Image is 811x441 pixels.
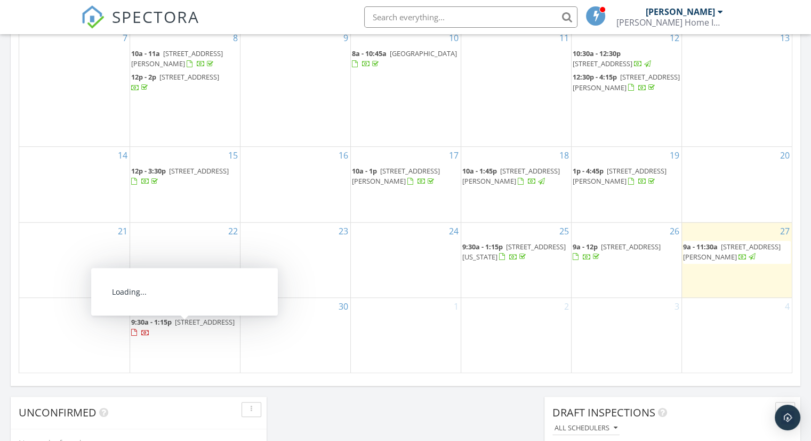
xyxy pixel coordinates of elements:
[350,146,461,222] td: Go to September 17, 2025
[462,242,566,262] a: 9:30a - 1:15p [STREET_ADDRESS][US_STATE]
[131,71,239,94] a: 12p - 2p [STREET_ADDRESS]
[350,222,461,298] td: Go to September 24, 2025
[573,59,632,68] span: [STREET_ADDRESS]
[352,165,460,188] a: 10a - 1p [STREET_ADDRESS][PERSON_NAME]
[131,49,223,68] span: [STREET_ADDRESS][PERSON_NAME]
[116,298,130,315] a: Go to September 28, 2025
[683,241,791,264] a: 9a - 11:30a [STREET_ADDRESS][PERSON_NAME]
[778,147,792,164] a: Go to September 20, 2025
[683,242,718,251] span: 9a - 11:30a
[573,72,617,82] span: 12:30p - 4:15p
[130,298,240,373] td: Go to September 29, 2025
[778,29,792,46] a: Go to September 13, 2025
[447,223,461,240] a: Go to September 24, 2025
[557,147,571,164] a: Go to September 18, 2025
[390,49,457,58] span: [GEOGRAPHIC_DATA]
[131,166,229,186] a: 12p - 3:30p [STREET_ADDRESS]
[240,222,350,298] td: Go to September 23, 2025
[573,242,598,251] span: 9a - 12p
[775,405,800,430] div: Open Intercom Messenger
[112,5,199,28] span: SPECTORA
[130,29,240,146] td: Go to September 8, 2025
[462,166,560,186] span: [STREET_ADDRESS][PERSON_NAME]
[573,72,680,92] a: 12:30p - 4:15p [STREET_ADDRESS][PERSON_NAME]
[240,298,350,373] td: Go to September 30, 2025
[552,421,620,436] button: All schedulers
[336,147,350,164] a: Go to September 16, 2025
[462,166,497,176] span: 10a - 1:45p
[19,146,130,222] td: Go to September 14, 2025
[352,166,440,186] a: 10a - 1p [STREET_ADDRESS][PERSON_NAME]
[341,29,350,46] a: Go to September 9, 2025
[462,242,566,262] span: [STREET_ADDRESS][US_STATE]
[81,14,199,37] a: SPECTORA
[350,29,461,146] td: Go to September 10, 2025
[668,147,681,164] a: Go to September 19, 2025
[462,165,570,188] a: 10a - 1:45p [STREET_ADDRESS][PERSON_NAME]
[462,166,560,186] a: 10a - 1:45p [STREET_ADDRESS][PERSON_NAME]
[573,166,604,176] span: 1p - 4:45p
[131,72,156,82] span: 12p - 2p
[352,166,440,186] span: [STREET_ADDRESS][PERSON_NAME]
[557,29,571,46] a: Go to September 11, 2025
[461,222,571,298] td: Go to September 25, 2025
[352,48,460,70] a: 8a - 10:45a [GEOGRAPHIC_DATA]
[352,49,457,68] a: 8a - 10:45a [GEOGRAPHIC_DATA]
[552,405,655,420] span: Draft Inspections
[130,146,240,222] td: Go to September 15, 2025
[352,49,387,58] span: 8a - 10:45a
[601,242,661,251] span: [STREET_ADDRESS]
[131,48,239,70] a: 10a - 11a [STREET_ADDRESS][PERSON_NAME]
[573,71,680,94] a: 12:30p - 4:15p [STREET_ADDRESS][PERSON_NAME]
[555,424,617,432] div: All schedulers
[336,298,350,315] a: Go to September 30, 2025
[352,166,377,176] span: 10a - 1p
[462,241,570,264] a: 9:30a - 1:15p [STREET_ADDRESS][US_STATE]
[573,72,680,92] span: [STREET_ADDRESS][PERSON_NAME]
[131,49,160,58] span: 10a - 11a
[131,316,239,339] a: 9:30a - 1:15p [STREET_ADDRESS]
[226,147,240,164] a: Go to September 15, 2025
[452,298,461,315] a: Go to October 1, 2025
[240,146,350,222] td: Go to September 16, 2025
[783,298,792,315] a: Go to October 4, 2025
[557,223,571,240] a: Go to September 25, 2025
[350,298,461,373] td: Go to October 1, 2025
[226,298,240,315] a: Go to September 29, 2025
[131,49,223,68] a: 10a - 11a [STREET_ADDRESS][PERSON_NAME]
[573,49,621,58] span: 10:30a - 12:30p
[571,146,681,222] td: Go to September 19, 2025
[462,242,503,251] span: 9:30a - 1:15p
[573,49,653,68] a: 10:30a - 12:30p [STREET_ADDRESS]
[573,166,667,186] a: 1p - 4:45p [STREET_ADDRESS][PERSON_NAME]
[81,5,105,29] img: The Best Home Inspection Software - Spectora
[116,147,130,164] a: Go to September 14, 2025
[681,29,792,146] td: Go to September 13, 2025
[159,72,219,82] span: [STREET_ADDRESS]
[571,222,681,298] td: Go to September 26, 2025
[130,222,240,298] td: Go to September 22, 2025
[131,72,219,92] a: 12p - 2p [STREET_ADDRESS]
[116,223,130,240] a: Go to September 21, 2025
[616,17,723,28] div: Downing Home Inspection
[169,166,229,176] span: [STREET_ADDRESS]
[19,222,130,298] td: Go to September 21, 2025
[336,223,350,240] a: Go to September 23, 2025
[461,298,571,373] td: Go to October 2, 2025
[573,241,680,264] a: 9a - 12p [STREET_ADDRESS]
[19,29,130,146] td: Go to September 7, 2025
[683,242,781,262] a: 9a - 11:30a [STREET_ADDRESS][PERSON_NAME]
[231,29,240,46] a: Go to September 8, 2025
[562,298,571,315] a: Go to October 2, 2025
[364,6,577,28] input: Search everything...
[778,223,792,240] a: Go to September 27, 2025
[681,298,792,373] td: Go to October 4, 2025
[571,29,681,146] td: Go to September 12, 2025
[447,147,461,164] a: Go to September 17, 2025
[668,223,681,240] a: Go to September 26, 2025
[447,29,461,46] a: Go to September 10, 2025
[461,29,571,146] td: Go to September 11, 2025
[19,298,130,373] td: Go to September 28, 2025
[131,166,166,176] span: 12p - 3:30p
[226,223,240,240] a: Go to September 22, 2025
